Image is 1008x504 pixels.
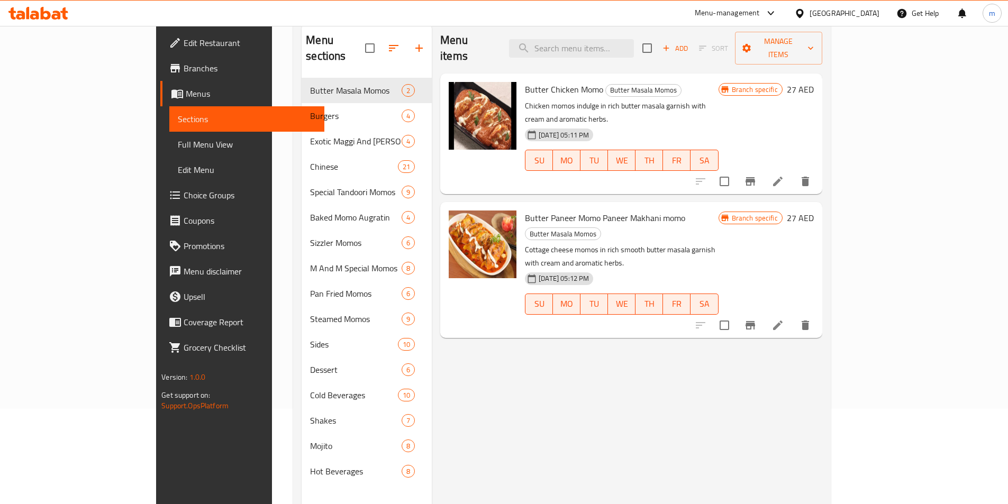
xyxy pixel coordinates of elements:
button: MO [553,294,580,315]
span: Baked Momo Augratin [310,211,402,224]
span: Select to update [713,314,735,336]
div: Dessert [310,363,402,376]
button: FR [663,294,691,315]
span: 9 [402,187,414,197]
div: items [402,109,415,122]
button: Branch-specific-item [738,313,763,338]
img: Butter Paneer Momo Paneer Makhani momo [449,210,516,278]
span: Promotions [184,240,316,252]
span: SA [695,296,714,311]
span: FR [667,296,686,311]
a: Branches [160,56,324,81]
button: Add [658,40,692,57]
span: Butter Masala Momos [606,84,681,96]
button: Manage items [735,32,822,65]
span: Butter Masala Momos [310,84,402,97]
div: Pan Fried Momos6 [302,281,432,306]
a: Edit menu item [771,319,784,332]
span: 7 [402,416,414,426]
div: items [402,186,415,198]
div: Hot Beverages [310,465,402,478]
div: Butter Masala Momos2 [302,78,432,103]
p: Chicken momos indulge in rich butter masala garnish with cream and aromatic herbs. [525,99,718,126]
span: Menu disclaimer [184,265,316,278]
span: TU [585,153,604,168]
span: M And M Special Momos [310,262,402,274]
button: MO [553,150,580,171]
span: Special Tandoori Momos [310,186,402,198]
span: 6 [402,289,414,299]
span: Butter Paneer Momo Paneer Makhani momo [525,210,685,226]
div: items [402,465,415,478]
div: items [402,287,415,300]
div: [GEOGRAPHIC_DATA] [810,7,879,19]
span: 21 [398,162,414,172]
a: Support.OpsPlatform [161,399,229,413]
div: Pan Fried Momos [310,287,402,300]
span: 4 [402,213,414,223]
span: Select all sections [359,37,381,59]
span: Sides [310,338,398,351]
button: TH [635,150,663,171]
button: delete [793,169,818,194]
span: Full Menu View [178,138,316,151]
button: Add section [406,35,432,61]
button: WE [608,150,635,171]
button: FR [663,150,691,171]
div: Special Tandoori Momos9 [302,179,432,205]
span: Butter Masala Momos [525,228,601,240]
h2: Menu sections [306,32,365,64]
span: Exotic Maggi And [PERSON_NAME] [310,135,402,148]
span: TH [640,153,659,168]
a: Coupons [160,208,324,233]
span: 8 [402,441,414,451]
span: MO [557,153,576,168]
span: WE [612,153,631,168]
img: Butter Chicken Momo [449,82,516,150]
h6: 27 AED [787,82,814,97]
span: Select section [636,37,658,59]
span: [DATE] 05:12 PM [534,273,593,283]
div: items [398,338,415,351]
div: items [398,160,415,173]
div: items [402,414,415,427]
span: Edit Restaurant [184,36,316,49]
span: Choice Groups [184,189,316,201]
span: Manage items [743,35,814,61]
div: Chinese21 [302,154,432,179]
button: WE [608,294,635,315]
div: Burgers4 [302,103,432,129]
span: SU [530,153,549,168]
div: items [402,313,415,325]
span: Select to update [713,170,735,193]
div: Shakes [310,414,402,427]
div: items [402,236,415,249]
span: Branch specific [728,85,782,95]
div: items [402,135,415,148]
div: Baked Momo Augratin4 [302,205,432,230]
span: Butter Chicken Momo [525,81,603,97]
div: items [402,262,415,274]
span: 10 [398,390,414,400]
p: Cottage cheese momos in rich smooth butter masala garnish with cream and aromatic herbs. [525,243,718,270]
span: m [989,7,995,19]
div: Exotic Maggi And Wai Wai [310,135,402,148]
span: Burgers [310,109,402,122]
button: Branch-specific-item [738,169,763,194]
span: WE [612,296,631,311]
span: MO [557,296,576,311]
div: items [398,389,415,401]
button: TU [580,294,608,315]
div: items [402,211,415,224]
div: Hot Beverages8 [302,459,432,484]
span: Sort sections [381,35,406,61]
span: 4 [402,111,414,121]
span: Steamed Momos [310,313,402,325]
a: Edit menu item [771,175,784,188]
